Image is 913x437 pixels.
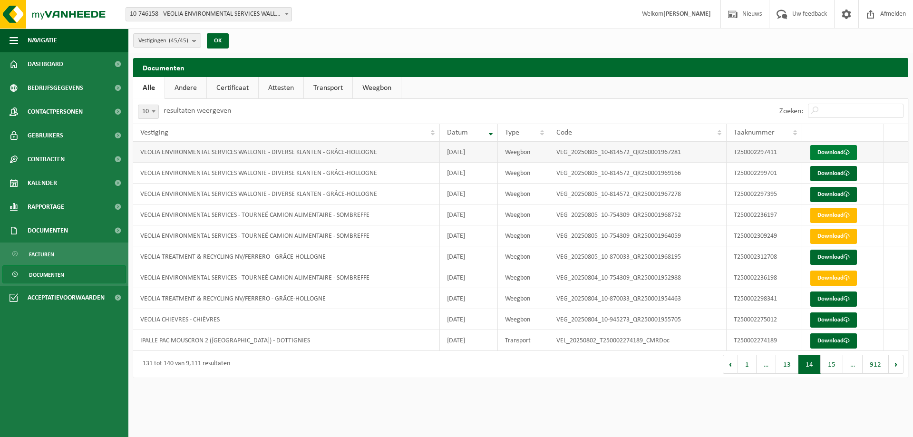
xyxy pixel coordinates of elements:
span: Vestiging [140,129,168,136]
td: [DATE] [440,246,498,267]
td: VEG_20250805_10-814572_QR250001967278 [549,184,727,204]
a: Certificaat [207,77,258,99]
td: [DATE] [440,267,498,288]
span: Bedrijfsgegevens [28,76,83,100]
span: Acceptatievoorwaarden [28,286,105,310]
button: Vestigingen(45/45) [133,33,201,48]
span: Contracten [28,147,65,171]
span: Dashboard [28,52,63,76]
button: OK [207,33,229,49]
td: VEG_20250805_10-870033_QR250001968195 [549,246,727,267]
a: Download [810,208,857,223]
td: VEG_20250804_10-945273_QR250001955705 [549,309,727,330]
label: Zoeken: [779,107,803,115]
a: Weegbon [353,77,401,99]
td: [DATE] [440,309,498,330]
td: T250002299701 [727,163,802,184]
span: Documenten [28,219,68,243]
td: Weegbon [498,184,549,204]
button: 15 [821,355,843,374]
td: Weegbon [498,288,549,309]
td: T250002312708 [727,246,802,267]
td: VEL_20250802_T250002274189_CMRDoc [549,330,727,351]
a: Download [810,333,857,349]
a: Andere [165,77,206,99]
a: Download [810,187,857,202]
td: Weegbon [498,246,549,267]
span: … [757,355,776,374]
td: VEG_20250805_10-814572_QR250001969166 [549,163,727,184]
div: 131 tot 140 van 9,111 resultaten [138,356,230,373]
td: VEG_20250805_10-754309_QR250001964059 [549,225,727,246]
td: Weegbon [498,225,549,246]
a: Download [810,312,857,328]
td: Weegbon [498,267,549,288]
td: Weegbon [498,142,549,163]
td: [DATE] [440,163,498,184]
span: 10-746158 - VEOLIA ENVIRONMENTAL SERVICES WALLONIE - 4460 GRÂCE-HOLLOGNE, RUE DE L'AVENIR 22 [126,8,291,21]
span: Documenten [29,266,64,284]
span: Gebruikers [28,124,63,147]
td: Weegbon [498,204,549,225]
span: Datum [447,129,468,136]
button: Next [889,355,903,374]
a: Download [810,271,857,286]
span: 10 [138,105,158,118]
span: Contactpersonen [28,100,83,124]
h2: Documenten [133,58,908,77]
span: Navigatie [28,29,57,52]
td: T250002297395 [727,184,802,204]
a: Transport [304,77,352,99]
td: Weegbon [498,163,549,184]
td: VEOLIA TREATMENT & RECYCLING NV/FERRERO - GRÂCE-HOLLOGNE [133,246,440,267]
a: Attesten [259,77,303,99]
span: Code [556,129,572,136]
span: 10 [138,105,159,119]
td: VEOLIA TREATMENT & RECYCLING NV/FERRERO - GRÂCE-HOLLOGNE [133,288,440,309]
td: T250002236198 [727,267,802,288]
td: [DATE] [440,204,498,225]
td: VEOLIA ENVIRONMENTAL SERVICES WALLONIE - DIVERSE KLANTEN - GRÂCE-HOLLOGNE [133,184,440,204]
td: VEOLIA ENVIRONMENTAL SERVICES - TOURNEÉ CAMION ALIMENTAIRE - SOMBREFFE [133,267,440,288]
button: 13 [776,355,798,374]
a: Download [810,291,857,307]
span: Type [505,129,519,136]
td: Transport [498,330,549,351]
span: 10-746158 - VEOLIA ENVIRONMENTAL SERVICES WALLONIE - 4460 GRÂCE-HOLLOGNE, RUE DE L'AVENIR 22 [126,7,292,21]
a: Download [810,166,857,181]
td: T250002236197 [727,204,802,225]
span: Rapportage [28,195,64,219]
td: T250002298341 [727,288,802,309]
td: [DATE] [440,288,498,309]
td: VEOLIA ENVIRONMENTAL SERVICES WALLONIE - DIVERSE KLANTEN - GRÂCE-HOLLOGNE [133,142,440,163]
td: [DATE] [440,184,498,204]
count: (45/45) [169,38,188,44]
span: Vestigingen [138,34,188,48]
label: resultaten weergeven [164,107,231,115]
a: Download [810,250,857,265]
td: VEOLIA ENVIRONMENTAL SERVICES - TOURNEÉ CAMION ALIMENTAIRE - SOMBREFFE [133,204,440,225]
button: 1 [738,355,757,374]
td: T250002297411 [727,142,802,163]
span: Kalender [28,171,57,195]
td: [DATE] [440,330,498,351]
td: VEG_20250804_10-870033_QR250001954463 [549,288,727,309]
span: … [843,355,863,374]
a: Alle [133,77,165,99]
td: VEOLIA ENVIRONMENTAL SERVICES WALLONIE - DIVERSE KLANTEN - GRÂCE-HOLLOGNE [133,163,440,184]
td: Weegbon [498,309,549,330]
td: [DATE] [440,225,498,246]
button: 912 [863,355,889,374]
a: Documenten [2,265,126,283]
td: T250002274189 [727,330,802,351]
td: VEOLIA CHIEVRES - CHIÈVRES [133,309,440,330]
a: Download [810,145,857,160]
td: VEOLIA ENVIRONMENTAL SERVICES - TOURNEÉ CAMION ALIMENTAIRE - SOMBREFFE [133,225,440,246]
strong: [PERSON_NAME] [663,10,711,18]
td: VEG_20250805_10-814572_QR250001967281 [549,142,727,163]
td: VEG_20250805_10-754309_QR250001968752 [549,204,727,225]
td: VEG_20250804_10-754309_QR250001952988 [549,267,727,288]
td: T250002309249 [727,225,802,246]
td: [DATE] [440,142,498,163]
td: T250002275012 [727,309,802,330]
